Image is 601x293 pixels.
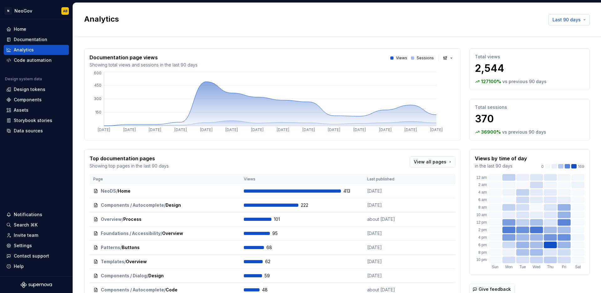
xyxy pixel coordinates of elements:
span: / [122,216,123,222]
tspan: [DATE] [123,127,136,132]
div: Documentation [14,36,47,43]
div: Search ⌘K [14,222,38,228]
div: Home [14,26,26,32]
text: Thu [547,265,554,269]
span: Last 90 days [552,17,581,23]
th: Page [90,174,240,184]
text: 12 am [476,175,487,180]
text: 2 pm [478,228,487,232]
p: Total sessions [475,104,584,110]
h2: Analytics [84,14,538,24]
span: 222 [301,202,317,208]
button: Last 90 days [548,14,590,25]
span: Foundations / Accessibility [101,230,161,237]
p: Views by time of day [475,155,527,162]
div: Notifications [14,211,42,218]
span: Patterns [101,244,120,251]
tspan: [DATE] [328,127,340,132]
a: Assets [4,105,69,115]
p: [DATE] [367,202,414,208]
p: [DATE] [367,230,414,237]
text: 2 am [478,183,487,187]
text: 6 pm [478,243,487,247]
p: 0 [541,164,544,169]
span: NeoDS [101,188,116,194]
div: Storybook stories [14,117,52,124]
svg: Supernova Logo [21,282,52,288]
p: vs previous 90 days [502,129,546,135]
p: vs previous 90 days [502,78,547,85]
div: Invite team [14,232,38,238]
span: Overview [126,258,147,265]
div: Settings [14,242,32,249]
text: Sun [492,265,498,269]
tspan: [DATE] [174,127,187,132]
span: 48 [262,287,278,293]
p: [DATE] [367,244,414,251]
text: 10 pm [476,258,487,262]
text: 12 pm [476,220,487,225]
span: Home [118,188,131,194]
tspan: [DATE] [379,127,392,132]
div: Contact support [14,253,49,259]
a: Storybook stories [4,115,69,125]
tspan: [DATE] [277,127,289,132]
p: Showing top pages in the last 90 days [90,163,169,169]
a: View all pages [410,156,455,168]
span: / [120,244,122,251]
button: Contact support [4,251,69,261]
p: 2,544 [475,62,584,75]
div: Design tokens [14,86,45,93]
p: [DATE] [367,273,414,279]
tspan: [DATE] [302,127,315,132]
a: Components [4,95,69,105]
span: 59 [265,273,281,279]
a: Code automation [4,55,69,65]
div: Assets [14,107,28,113]
span: / [164,202,166,208]
button: NNeoGovAB [1,4,71,18]
text: Fri [562,265,566,269]
th: Last published [363,174,418,184]
tspan: [DATE] [353,127,366,132]
div: Code automation [14,57,52,63]
tspan: 300 [94,96,101,101]
span: / [164,287,166,293]
a: Documentation [4,35,69,45]
text: Mon [505,265,512,269]
th: Views [240,174,363,184]
a: Invite team [4,230,69,240]
span: Design [166,202,181,208]
tspan: 450 [94,83,101,88]
p: Showing total views and sessions in the last 90 days [90,62,198,68]
text: Wed [533,265,540,269]
text: 8 pm [478,250,487,255]
p: in the last 90 days [475,163,527,169]
text: Tue [520,265,526,269]
button: Search ⌘K [4,220,69,230]
span: Process [123,216,141,222]
p: Views [396,56,407,61]
span: / [116,188,118,194]
span: Templates [101,258,124,265]
p: Top documentation pages [90,155,169,162]
tspan: [DATE] [149,127,161,132]
p: 127100 % [481,78,501,85]
span: Overview [101,216,122,222]
text: 10 am [476,213,487,217]
span: 413 [343,188,360,194]
p: Sessions [417,56,434,61]
span: Components / Dialog [101,273,147,279]
text: Sat [575,265,581,269]
text: 6 am [478,198,487,202]
text: 4 am [478,190,487,194]
text: 8 am [478,205,487,210]
div: Components [14,97,42,103]
p: 370 [475,113,584,125]
p: Documentation page views [90,54,198,61]
tspan: 150 [95,110,101,115]
p: 36900 % [481,129,501,135]
tspan: [DATE] [404,127,417,132]
p: about [DATE] [367,287,414,293]
div: 169 [541,164,584,169]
